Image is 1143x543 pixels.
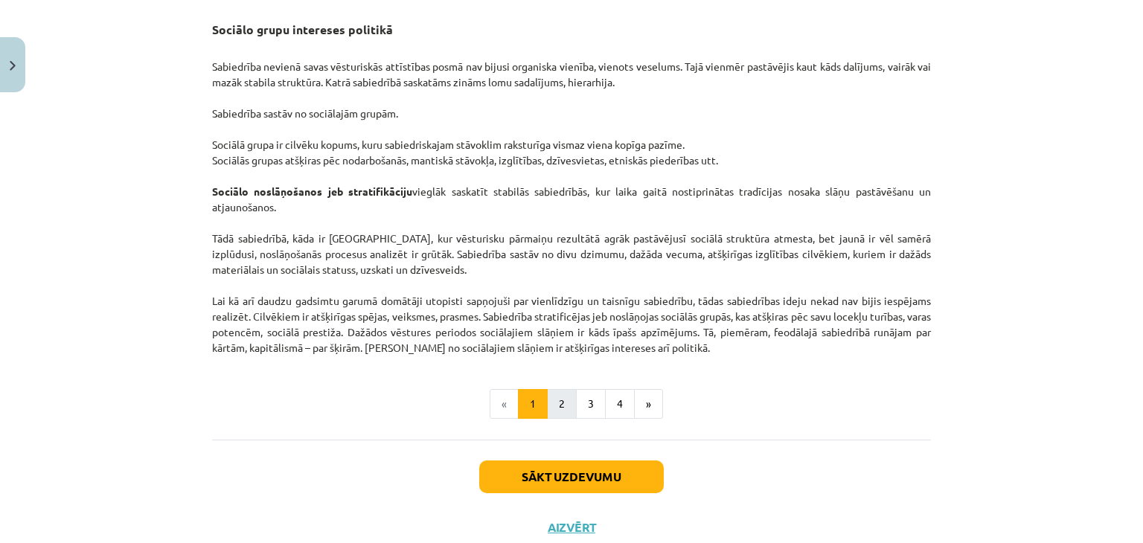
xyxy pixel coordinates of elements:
img: icon-close-lesson-0947bae3869378f0d4975bcd49f059093ad1ed9edebbc8119c70593378902aed.svg [10,61,16,71]
strong: Sociālo noslāņošanos jeb stratifikāciju [212,184,412,198]
button: 4 [605,389,635,419]
p: Sabiedrība nevienā savas vēsturiskās attīstības posmā nav bijusi organiska vienība, vienots vesel... [212,43,931,356]
button: » [634,389,663,419]
button: 3 [576,389,606,419]
button: Aizvērt [543,520,600,535]
button: Sākt uzdevumu [479,460,664,493]
strong: Sociālo grupu intereses politikā [212,22,393,37]
nav: Page navigation example [212,389,931,419]
button: 1 [518,389,548,419]
button: 2 [547,389,577,419]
